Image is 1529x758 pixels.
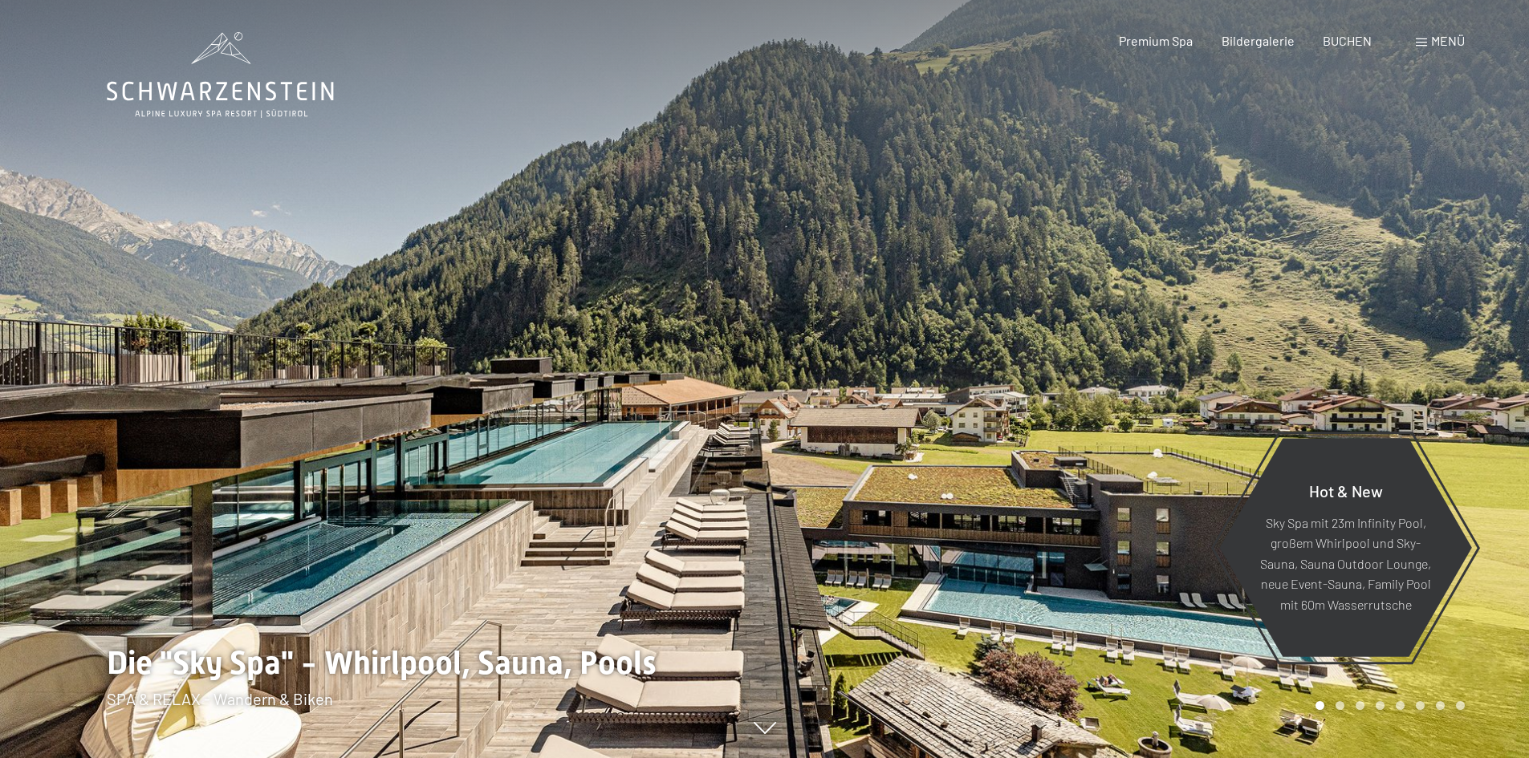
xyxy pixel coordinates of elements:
div: Carousel Page 3 [1356,701,1364,710]
p: Sky Spa mit 23m Infinity Pool, großem Whirlpool und Sky-Sauna, Sauna Outdoor Lounge, neue Event-S... [1259,512,1433,614]
a: BUCHEN [1323,33,1372,48]
a: Hot & New Sky Spa mit 23m Infinity Pool, großem Whirlpool und Sky-Sauna, Sauna Outdoor Lounge, ne... [1218,437,1473,658]
span: Menü [1431,33,1465,48]
div: Carousel Page 4 [1376,701,1385,710]
span: Hot & New [1309,480,1383,500]
div: Carousel Page 7 [1436,701,1445,710]
div: Carousel Page 5 [1396,701,1405,710]
div: Carousel Pagination [1310,701,1465,710]
a: Premium Spa [1119,33,1193,48]
div: Carousel Page 2 [1336,701,1344,710]
a: Bildergalerie [1222,33,1295,48]
div: Carousel Page 6 [1416,701,1425,710]
div: Carousel Page 1 (Current Slide) [1316,701,1324,710]
div: Carousel Page 8 [1456,701,1465,710]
